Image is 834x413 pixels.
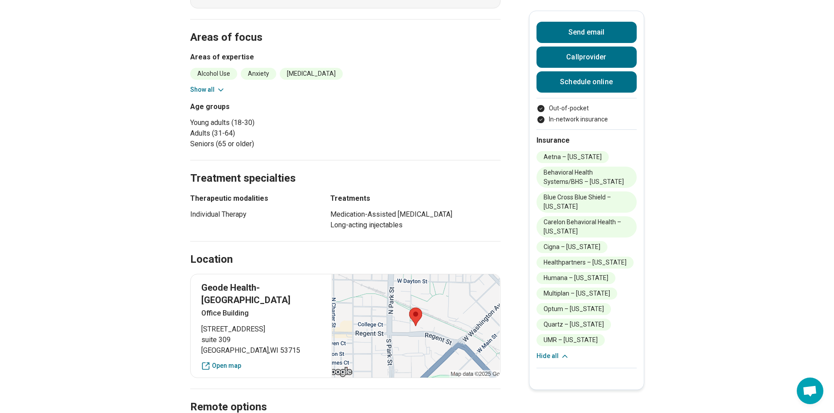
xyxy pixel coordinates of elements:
[797,378,823,404] a: Open chat
[536,22,637,43] button: Send email
[536,115,637,124] li: In-network insurance
[190,117,342,128] li: Young adults (18-30)
[536,104,637,113] li: Out-of-pocket
[536,303,611,315] li: Optum – [US_STATE]
[190,85,225,94] button: Show all
[536,71,637,93] a: Schedule online
[190,68,237,80] li: Alcohol Use
[190,209,314,220] li: Individual Therapy
[201,308,321,319] p: Office Building
[190,252,233,267] h2: Location
[190,150,501,186] h2: Treatment specialties
[201,361,321,370] a: Open map
[190,139,342,149] li: Seniors (65 or older)
[190,128,342,139] li: Adults (31-64)
[536,151,609,163] li: Aetna – [US_STATE]
[190,193,314,204] h3: Therapeutic modalities
[201,324,321,335] span: [STREET_ADDRESS]
[190,101,342,112] h3: Age groups
[536,191,637,213] li: Blue Cross Blue Shield – [US_STATE]
[536,272,615,284] li: Humana – [US_STATE]
[536,257,634,269] li: Healthpartners – [US_STATE]
[536,334,605,346] li: UMR – [US_STATE]
[201,345,321,356] span: [GEOGRAPHIC_DATA] , WI 53715
[536,216,637,238] li: Carelon Behavioral Health – [US_STATE]
[536,351,569,361] button: Hide all
[330,193,501,204] h3: Treatments
[536,167,637,188] li: Behavioral Health Systems/BHS – [US_STATE]
[280,68,343,80] li: [MEDICAL_DATA]
[330,209,501,220] li: Medication-Assisted [MEDICAL_DATA]
[536,135,637,146] h2: Insurance
[536,241,607,253] li: Cigna – [US_STATE]
[201,281,321,306] p: Geode Health-[GEOGRAPHIC_DATA]
[536,288,617,300] li: Multiplan – [US_STATE]
[190,52,501,62] h3: Areas of expertise
[190,9,501,45] h2: Areas of focus
[330,220,501,230] li: Long-acting injectables
[241,68,276,80] li: Anxiety
[536,47,637,68] button: Callprovider
[536,319,611,331] li: Quartz – [US_STATE]
[201,335,321,345] span: suite 309
[536,104,637,124] ul: Payment options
